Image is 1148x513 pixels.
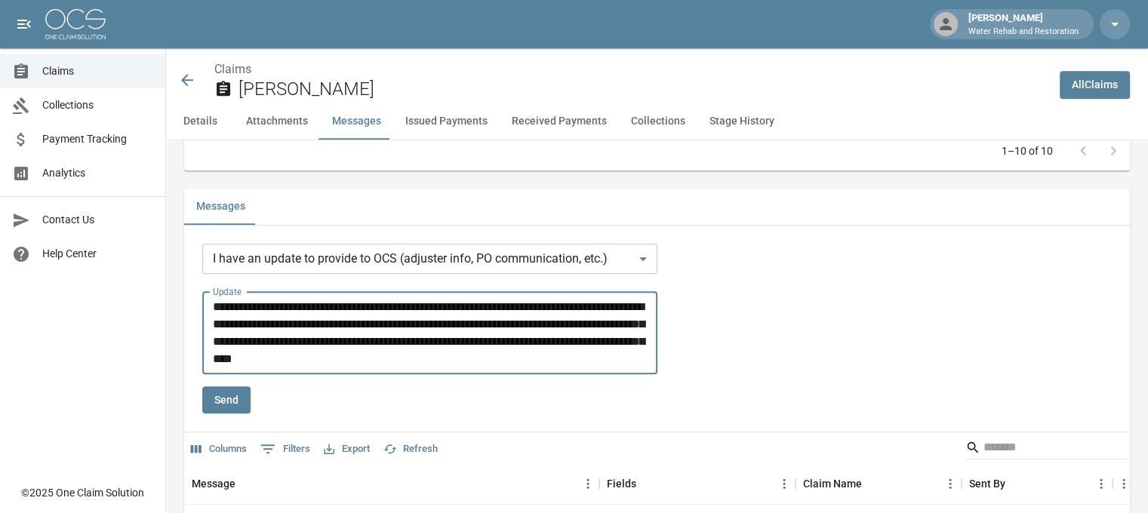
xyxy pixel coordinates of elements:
img: ocs-logo-white-transparent.png [45,9,106,39]
button: Attachments [234,103,320,140]
div: related-list tabs [184,189,1130,225]
span: Contact Us [42,212,153,228]
div: Fields [607,462,636,505]
div: I have an update to provide to OCS (adjuster info, PO communication, etc.) [202,244,657,274]
div: © 2025 One Claim Solution [21,485,144,500]
button: Sort [636,473,657,494]
nav: breadcrumb [214,60,1048,78]
div: Sent By [969,462,1005,505]
h2: [PERSON_NAME] [239,78,1048,100]
span: Payment Tracking [42,131,153,147]
a: Claims [214,62,251,76]
button: Menu [1113,472,1135,495]
label: Update [213,285,242,298]
div: [PERSON_NAME] [962,11,1085,38]
button: Issued Payments [393,103,500,140]
button: Messages [320,103,393,140]
div: Message [184,462,599,505]
button: Refresh [380,438,442,461]
div: anchor tabs [166,103,1148,140]
div: Fields [599,462,796,505]
button: Sort [1005,473,1026,494]
button: Menu [1090,472,1113,495]
button: Export [320,438,374,461]
button: Show filters [257,437,314,461]
span: Collections [42,97,153,113]
p: Water Rehab and Restoration [968,26,1079,38]
button: Menu [773,472,796,495]
button: open drawer [9,9,39,39]
button: Sort [235,473,257,494]
button: Details [166,103,234,140]
span: Analytics [42,165,153,181]
button: Sort [862,473,883,494]
span: Claims [42,63,153,79]
button: Stage History [697,103,786,140]
div: Sent By [962,462,1113,505]
button: Select columns [187,438,251,461]
div: Search [965,435,1127,462]
button: Menu [939,472,962,495]
button: Messages [184,189,257,225]
button: Collections [619,103,697,140]
div: Claim Name [803,462,862,505]
span: Help Center [42,246,153,262]
button: Send [202,386,251,414]
a: AllClaims [1060,71,1130,99]
button: Received Payments [500,103,619,140]
p: 1–10 of 10 [1002,143,1053,158]
button: Menu [577,472,599,495]
div: Claim Name [796,462,962,505]
div: Message [192,462,235,505]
